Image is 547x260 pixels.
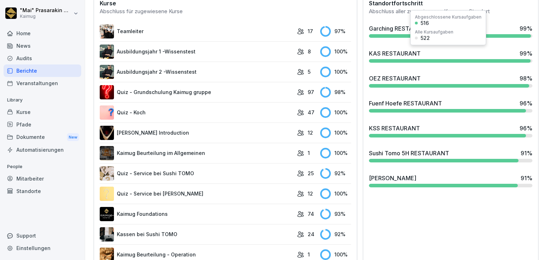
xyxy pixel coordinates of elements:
[308,129,313,136] p: 12
[308,48,311,55] p: 8
[100,7,351,16] div: Abschluss für zugewiesene Kurse
[320,148,351,158] div: 100 %
[4,94,81,106] p: Library
[366,146,535,165] a: Sushi Tomo 5H RESTAURANT91%
[100,126,293,140] a: [PERSON_NAME] Introduction
[366,71,535,90] a: OEZ RESTAURANT98%
[4,185,81,197] a: Standorte
[520,124,532,132] div: 96 %
[100,146,114,160] img: vu7fopty42ny43mjush7cma0.png
[369,24,433,33] div: Garching RESTAURANT
[520,99,532,108] div: 96 %
[100,187,293,201] a: Quiz - Service bei [PERSON_NAME]
[100,105,114,120] img: t7brl8l3g3sjoed8o8dm9hn8.png
[369,124,420,132] div: KSS RESTAURANT
[366,96,535,115] a: Fuenf Hoefe RESTAURANT96%
[320,46,351,57] div: 100 %
[366,46,535,66] a: KAS RESTAURANT99%
[100,85,114,99] img: ima4gw5kbha2jc8jl1pti4b9.png
[369,99,442,108] div: Fuenf Hoefe RESTAURANT
[320,26,351,37] div: 97 %
[369,7,532,16] div: Abschluss aller zugewiesenen Kurse pro Standort
[100,187,114,201] img: emg2a556ow6sapjezcrppgxh.png
[100,227,293,241] a: Kassen bei Sushi TOMO
[308,149,310,157] p: 1
[100,207,114,221] img: p7t4hv9nngsgdpqtll45nlcz.png
[520,49,532,58] div: 99 %
[415,30,453,34] div: Alle Kursaufgaben
[4,106,81,118] a: Kurse
[100,65,293,79] a: Ausbildungsjahr 2 -Wissenstest
[320,229,351,240] div: 92 %
[4,118,81,131] a: Pfade
[100,24,293,38] a: Teamleiter
[100,166,114,181] img: pak566alvbcplycpy5gzgq7j.png
[320,188,351,199] div: 100 %
[100,45,293,59] a: Ausbildungsjahr 1 -Wissenstest
[20,14,72,19] p: Kaimug
[369,149,449,157] div: Sushi Tomo 5H RESTAURANT
[4,172,81,185] a: Mitarbeiter
[4,161,81,172] p: People
[100,85,293,99] a: Quiz - Grundschulung Kaimug gruppe
[369,174,416,182] div: [PERSON_NAME]
[520,74,532,83] div: 98 %
[421,21,429,26] div: 516
[4,27,81,40] a: Home
[4,229,81,242] div: Support
[369,74,421,83] div: OEZ RESTAURANT
[320,107,351,118] div: 100 %
[308,190,313,197] p: 12
[100,146,293,160] a: Kaimug Beurteilung im Allgemeinen
[421,36,430,41] div: 522
[4,52,81,64] a: Audits
[308,230,314,238] p: 24
[4,64,81,77] a: Berichte
[100,166,293,181] a: Quiz - Service bei Sushi TOMO
[4,77,81,89] a: Veranstaltungen
[20,7,72,14] p: "Mai" Prasarakin Natechnanok
[100,45,114,59] img: m7c771e1b5zzexp1p9raqxk8.png
[320,209,351,219] div: 93 %
[520,24,532,33] div: 99 %
[366,121,535,140] a: KSS RESTAURANT96%
[100,126,114,140] img: ejcw8pgrsnj3kwnpxq2wy9us.png
[100,207,293,221] a: Kaimug Foundations
[308,88,314,96] p: 97
[100,105,293,120] a: Quiz - Koch
[4,40,81,52] a: News
[320,128,351,138] div: 100 %
[308,170,314,177] p: 25
[320,168,351,179] div: 92 %
[320,87,351,98] div: 98 %
[4,242,81,254] a: Einstellungen
[308,251,310,258] p: 1
[415,15,481,19] div: Abgeschlossene Kursaufgaben
[100,24,114,38] img: pytyph5pk76tu4q1kwztnixg.png
[308,27,313,35] p: 17
[521,149,532,157] div: 91 %
[308,210,314,218] p: 74
[100,65,114,79] img: kdhala7dy4uwpjq3l09r8r31.png
[308,68,311,76] p: 5
[366,21,535,41] a: Garching RESTAURANT99%
[366,171,535,190] a: [PERSON_NAME]91%
[320,67,351,77] div: 100 %
[369,49,421,58] div: KAS RESTAURANT
[67,133,79,141] div: New
[4,144,81,156] a: Automatisierungen
[308,109,314,116] p: 47
[4,131,81,144] a: DokumenteNew
[320,249,351,260] div: 100 %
